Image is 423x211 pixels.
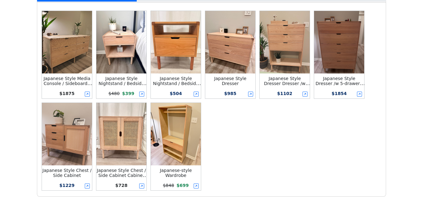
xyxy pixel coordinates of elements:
[170,91,182,96] span: $ 504
[160,168,192,178] small: Japanese-style Wardrobe
[122,91,134,96] span: $ 399
[115,183,128,188] span: $ 728
[97,168,148,183] small: Japanese Style Chest / Side Cabinet Cabinet /w 2-door
[42,11,92,73] img: Japanese Style Media Console / Sideboard / Credenza Dresser w/ 6-drawer
[109,91,120,96] s: $ 480
[59,183,75,188] span: $ 1229
[151,168,201,178] div: Japanese-style Wardrobe
[42,168,92,178] div: Japanese Style Chest / Side Cabinet
[204,10,256,99] button: Japanese Style DresserJapanese Style Dresser$985
[315,76,365,91] small: Japanese Style Dresser /w 5-drawer | Boy Dresser
[214,76,246,86] small: Japanese Style Dresser
[95,10,147,99] button: Japanese Style Nightstand / Bedside TableJapanese Style Nightstand / Bedside Table$480$399
[151,76,201,86] div: Japanese Style Nightstand / Bedside Table Nightstand /w Top Shelf
[96,168,146,178] div: Japanese Style Chest / Side Cabinet Cabinet /w 2-door
[205,11,255,73] img: Japanese Style Dresser
[314,76,364,86] div: Japanese Style Dresser /w 5-drawer | Boy Dresser
[224,91,237,96] span: $ 985
[205,76,255,86] div: Japanese Style Dresser
[264,76,311,91] small: Japanese Style Dresser Dresser /w Shelf
[277,91,293,96] span: $ 1102
[99,76,147,91] small: Japanese Style Nightstand / Bedside Table
[96,76,146,86] div: Japanese Style Nightstand / Bedside Table
[259,10,311,99] button: Japanese Style Dresser Dresser /w ShelfJapanese Style Dresser Dresser /w Shelf$1102
[42,76,92,86] div: Japanese Style Media Console / Sideboard / Credenza Dresser w/ 6-drawer
[43,168,92,178] small: Japanese Style Chest / Side Cabinet
[151,103,201,165] img: Japanese-style Wardrobe
[163,183,174,188] s: $ 848
[176,183,189,188] span: $ 699
[151,11,201,73] img: Japanese Style Nightstand / Bedside Table Nightstand /w Top Shelf
[41,102,93,191] button: Japanese Style Chest / Side CabinetJapanese Style Chest / Side Cabinet$1229
[43,76,92,96] small: Japanese Style Media Console / Sideboard / Credenza Dresser w/ 6-drawer
[153,76,201,96] small: Japanese Style Nightstand / Bedside Table Nightstand /w Top Shelf
[313,10,365,99] button: Japanese Style Dresser /w 5-drawer | Boy DresserJapanese Style Dresser /w 5-drawer | Boy Dresser$...
[96,11,146,73] img: Japanese Style Nightstand / Bedside Table
[260,11,310,73] img: Japanese Style Dresser Dresser /w Shelf
[95,102,147,191] button: Japanese Style Chest / Side Cabinet Cabinet /w 2-doorJapanese Style Chest / Side Cabinet Cabinet ...
[59,91,75,96] span: $ 1875
[150,102,202,191] button: Japanese-style WardrobeJapanese-style Wardrobe$848$699
[332,91,347,96] span: $ 1854
[41,10,93,99] button: Japanese Style Media Console / Sideboard / Credenza Dresser w/ 6-drawerJapanese Style Media Conso...
[314,11,364,73] img: Japanese Style Dresser /w 5-drawer | Boy Dresser
[42,103,92,165] img: Japanese Style Chest / Side Cabinet
[260,76,310,86] div: Japanese Style Dresser Dresser /w Shelf
[150,10,202,99] button: Japanese Style Nightstand / Bedside Table Nightstand /w Top ShelfJapanese Style Nightstand / Beds...
[96,103,146,165] img: Japanese Style Chest / Side Cabinet Cabinet /w 2-door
